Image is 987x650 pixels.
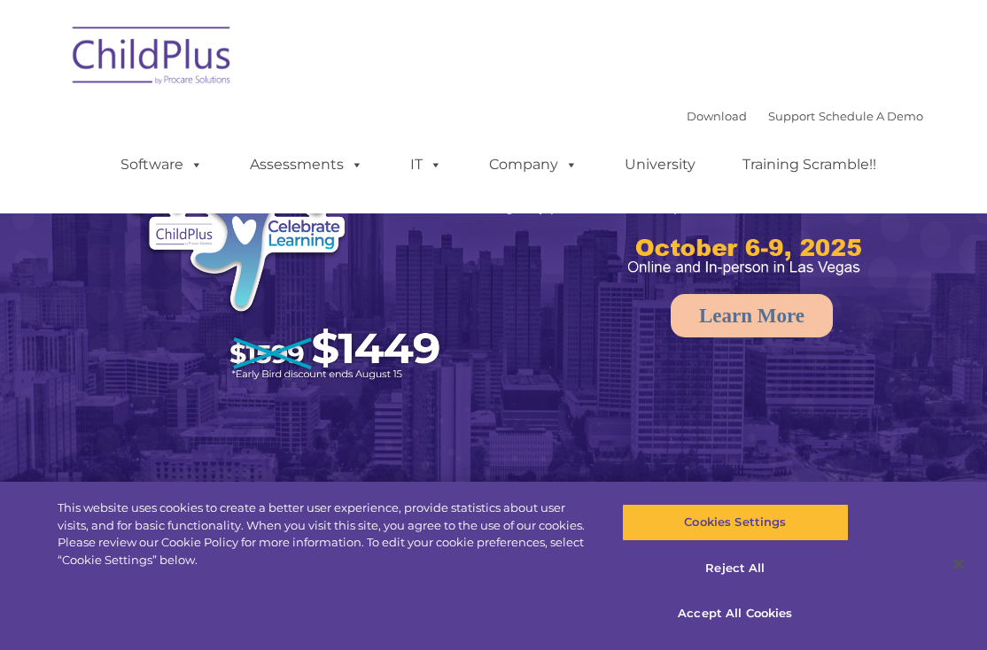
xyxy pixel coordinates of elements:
div: This website uses cookies to create a better user experience, provide statistics about user visit... [58,499,592,569]
a: Company [471,147,595,182]
button: Cookies Settings [622,504,849,541]
a: Support [768,109,815,123]
a: University [607,147,713,182]
font: | [687,109,923,123]
button: Reject All [622,550,849,587]
a: Schedule A Demo [819,109,923,123]
a: Training Scramble!! [725,147,894,182]
button: Accept All Cookies [622,595,849,632]
a: Learn More [671,294,833,337]
img: ChildPlus by Procare Solutions [64,14,241,103]
a: Assessments [232,147,381,182]
a: Download [687,109,747,123]
a: IT [392,147,460,182]
button: Close [939,545,978,584]
a: Software [103,147,221,182]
